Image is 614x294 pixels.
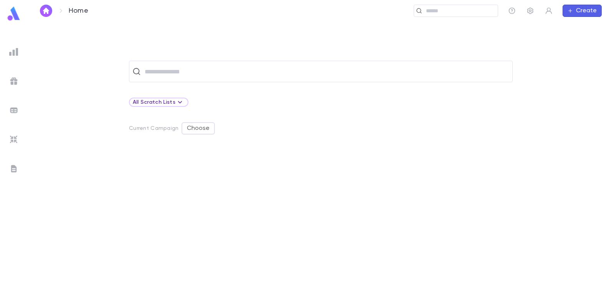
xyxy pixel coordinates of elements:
img: imports_grey.530a8a0e642e233f2baf0ef88e8c9fcb.svg [9,135,18,144]
img: campaigns_grey.99e729a5f7ee94e3726e6486bddda8f1.svg [9,76,18,86]
img: letters_grey.7941b92b52307dd3b8a917253454ce1c.svg [9,164,18,173]
img: reports_grey.c525e4749d1bce6a11f5fe2a8de1b229.svg [9,47,18,56]
img: batches_grey.339ca447c9d9533ef1741baa751efc33.svg [9,106,18,115]
button: Create [563,5,602,17]
img: home_white.a664292cf8c1dea59945f0da9f25487c.svg [41,8,51,14]
div: All Scratch Lists [129,98,188,107]
p: Current Campaign [129,125,178,131]
div: All Scratch Lists [133,98,185,107]
button: Choose [182,122,215,135]
img: logo [6,6,21,21]
p: Home [69,7,88,15]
